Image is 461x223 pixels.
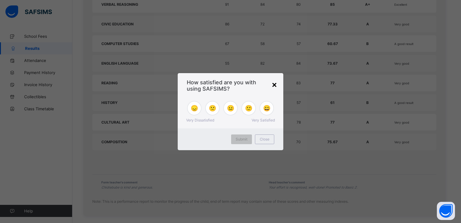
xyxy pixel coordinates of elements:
span: Very Dissatisfied [186,118,214,122]
div: × [272,79,277,89]
span: 😄 [263,105,271,112]
span: Very Satisfied [252,118,275,122]
span: Close [260,137,269,141]
span: 🙁 [209,105,216,112]
span: How satisfied are you with using SAFSIMS? [187,79,274,92]
span: 🙂 [245,105,253,112]
button: Open asap [437,202,455,220]
span: 😞 [191,105,198,112]
span: 😐 [227,105,234,112]
span: Submit [236,137,247,141]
